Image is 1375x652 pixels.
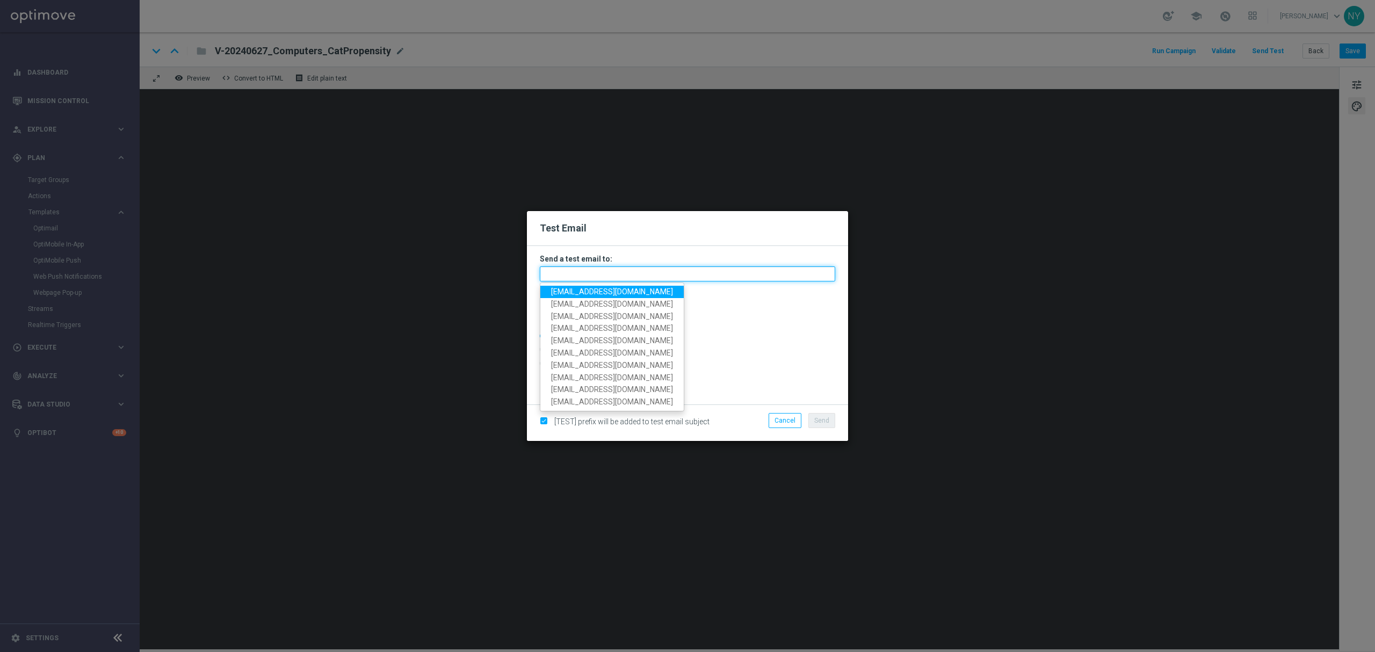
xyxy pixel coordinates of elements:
span: [EMAIL_ADDRESS][DOMAIN_NAME] [551,361,673,370]
span: [EMAIL_ADDRESS][DOMAIN_NAME] [551,349,673,357]
a: [EMAIL_ADDRESS][DOMAIN_NAME] [540,347,684,359]
a: [EMAIL_ADDRESS][DOMAIN_NAME] [540,359,684,372]
span: Send [814,417,829,424]
span: [EMAIL_ADDRESS][DOMAIN_NAME] [551,385,673,394]
h2: Test Email [540,222,835,235]
span: [EMAIL_ADDRESS][DOMAIN_NAME] [551,397,673,406]
a: [EMAIL_ADDRESS][DOMAIN_NAME] [540,286,684,298]
h3: Send a test email to: [540,254,835,264]
a: [EMAIL_ADDRESS][DOMAIN_NAME] [540,310,684,322]
span: [EMAIL_ADDRESS][DOMAIN_NAME] [551,287,673,296]
span: [EMAIL_ADDRESS][DOMAIN_NAME] [551,336,673,345]
span: [TEST] prefix will be added to test email subject [554,417,710,426]
button: Cancel [769,413,801,428]
p: Email with customer data [540,315,835,325]
a: [EMAIL_ADDRESS][DOMAIN_NAME] [540,298,684,310]
a: [EMAIL_ADDRESS][DOMAIN_NAME] [540,371,684,383]
a: [EMAIL_ADDRESS][DOMAIN_NAME] [540,383,684,396]
span: [EMAIL_ADDRESS][DOMAIN_NAME] [551,324,673,332]
span: [EMAIL_ADDRESS][DOMAIN_NAME] [551,373,673,381]
p: Separate multiple addresses with commas [540,284,835,294]
a: [EMAIL_ADDRESS][DOMAIN_NAME] [540,322,684,335]
a: [EMAIL_ADDRESS][DOMAIN_NAME] [540,396,684,408]
button: Send [808,413,835,428]
span: [EMAIL_ADDRESS][DOMAIN_NAME] [551,300,673,308]
a: [EMAIL_ADDRESS][DOMAIN_NAME] [540,335,684,347]
span: [EMAIL_ADDRESS][DOMAIN_NAME] [551,311,673,320]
